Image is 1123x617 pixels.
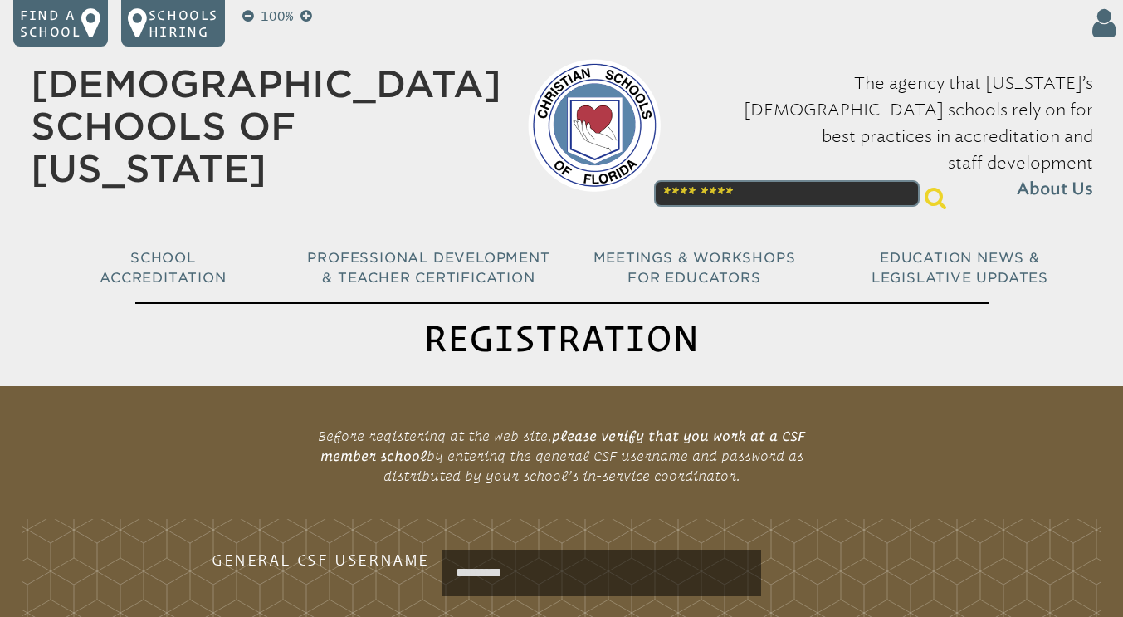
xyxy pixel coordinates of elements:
[528,59,661,192] img: csf-logo-web-colors.png
[687,70,1093,203] p: The agency that [US_STATE]’s [DEMOGRAPHIC_DATA] schools rely on for best practices in accreditati...
[31,62,501,190] a: [DEMOGRAPHIC_DATA] Schools of [US_STATE]
[135,302,989,373] h1: Registration
[20,7,81,40] p: Find a school
[320,428,806,463] b: please verify that you work at a CSF member school
[149,7,218,40] p: Schools Hiring
[872,250,1048,286] span: Education News & Legislative Updates
[164,550,429,570] h3: General CSF Username
[1017,176,1093,203] span: About Us
[257,7,297,27] p: 100%
[593,250,796,286] span: Meetings & Workshops for Educators
[307,250,549,286] span: Professional Development & Teacher Certification
[290,419,834,492] p: Before registering at the web site, by entering the general CSF username and password as distribu...
[100,250,226,286] span: School Accreditation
